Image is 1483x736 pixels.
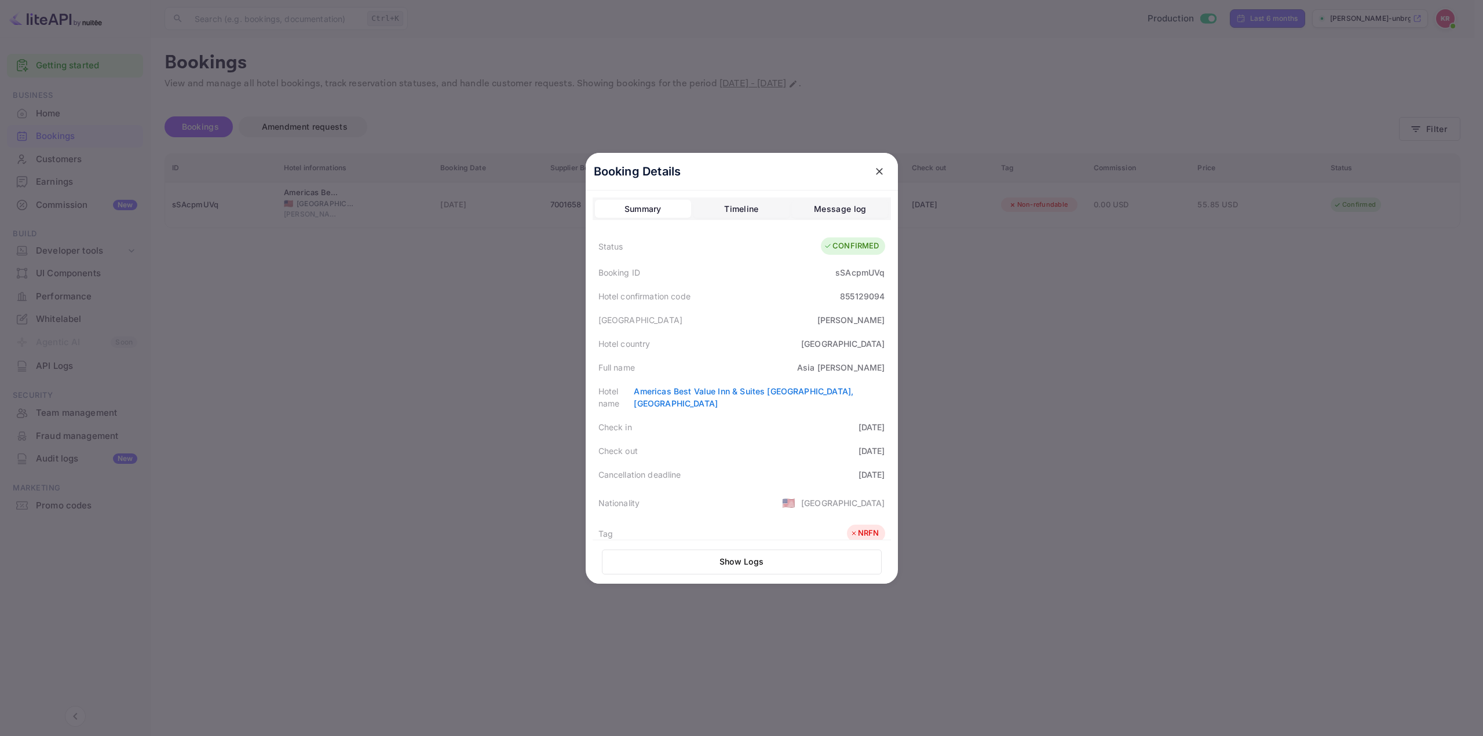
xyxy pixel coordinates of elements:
div: Summary [624,202,662,216]
div: Tag [598,528,613,540]
div: Booking ID [598,266,641,279]
div: [DATE] [859,421,885,433]
div: Timeline [724,202,758,216]
div: Cancellation deadline [598,468,681,481]
button: close [869,161,890,182]
div: [GEOGRAPHIC_DATA] [598,314,683,326]
span: United States [782,492,795,513]
div: Status [598,240,623,252]
div: Hotel confirmation code [598,290,691,302]
button: Summary [595,200,691,218]
div: [GEOGRAPHIC_DATA] [801,338,885,350]
a: Americas Best Value Inn & Suites [GEOGRAPHIC_DATA], [GEOGRAPHIC_DATA] [634,386,853,408]
div: Message log [814,202,866,216]
div: [DATE] [859,445,885,457]
div: [GEOGRAPHIC_DATA] [801,497,885,509]
button: Timeline [693,200,790,218]
div: Hotel name [598,385,634,409]
div: [DATE] [859,468,885,481]
div: Check in [598,421,632,433]
div: sSAcpmUVq [835,266,885,279]
div: 855129094 [840,290,885,302]
p: Booking Details [594,163,681,180]
div: NRFN [850,528,879,539]
div: Full name [598,361,635,374]
button: Message log [792,200,888,218]
div: Nationality [598,497,640,509]
div: Asia [PERSON_NAME] [797,361,885,374]
button: Show Logs [602,550,882,574]
div: CONFIRMED [824,240,879,252]
div: Hotel country [598,338,651,350]
div: Check out [598,445,638,457]
div: [PERSON_NAME] [817,314,885,326]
